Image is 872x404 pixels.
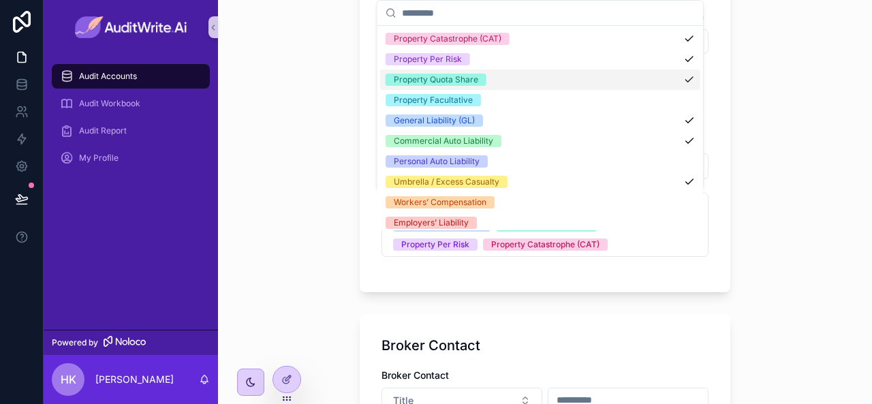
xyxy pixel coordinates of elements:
[394,114,475,127] div: General Liability (GL)
[61,371,76,388] span: HK
[377,26,703,230] div: Suggestions
[483,237,608,251] button: Unselect PROPERTY_CATASTROPHE_CAT
[394,176,499,188] div: Umbrella / Excess Casualty
[381,336,480,355] h1: Broker Contact
[44,330,218,355] a: Powered by
[95,373,174,386] p: [PERSON_NAME]
[491,238,599,251] div: Property Catastrophe (CAT)
[394,196,486,208] div: Workers’ Compensation
[393,237,478,251] button: Unselect PROPERTY_PER_RISK
[394,74,478,86] div: Property Quota Share
[394,53,462,65] div: Property Per Risk
[52,337,98,348] span: Powered by
[52,146,210,170] a: My Profile
[79,71,137,82] span: Audit Accounts
[394,135,493,147] div: Commercial Auto Liability
[394,94,473,106] div: Property Facultative
[44,55,218,188] div: scrollable content
[394,217,469,229] div: Employers’ Liability
[79,153,119,164] span: My Profile
[52,64,210,89] a: Audit Accounts
[394,155,480,168] div: Personal Auto Liability
[79,98,140,109] span: Audit Workbook
[79,125,127,136] span: Audit Report
[75,16,187,38] img: App logo
[52,119,210,143] a: Audit Report
[381,369,449,381] span: Broker Contact
[52,91,210,116] a: Audit Workbook
[394,33,501,45] div: Property Catastrophe (CAT)
[401,238,469,251] div: Property Per Risk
